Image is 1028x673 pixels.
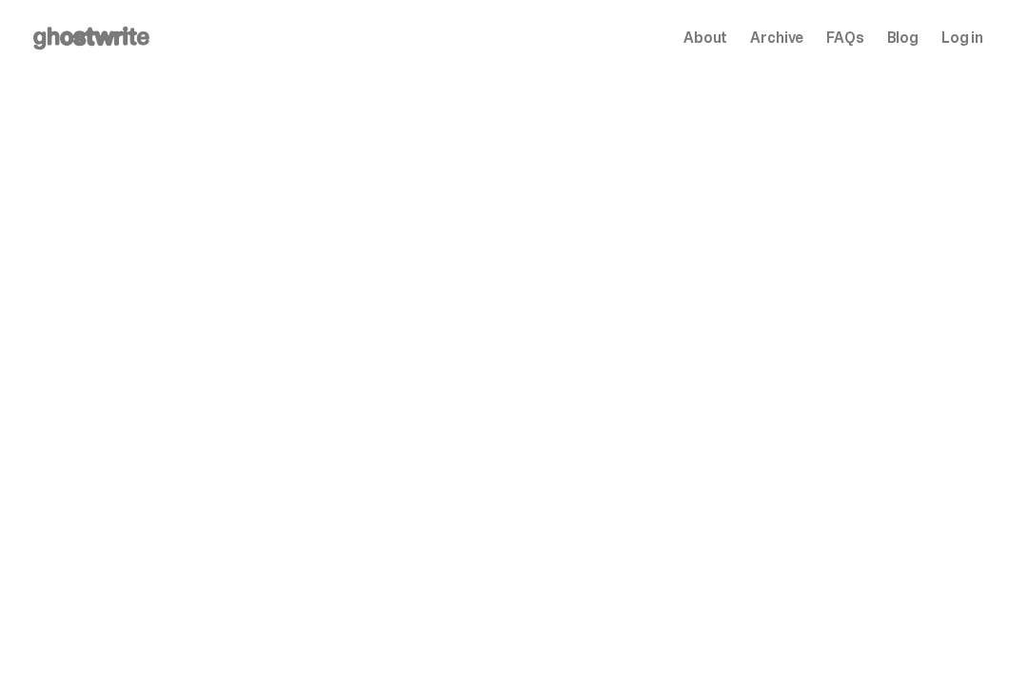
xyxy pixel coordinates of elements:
a: Log in [941,30,983,46]
a: About [683,30,727,46]
a: Blog [887,30,919,46]
a: FAQs [826,30,863,46]
a: Archive [750,30,803,46]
